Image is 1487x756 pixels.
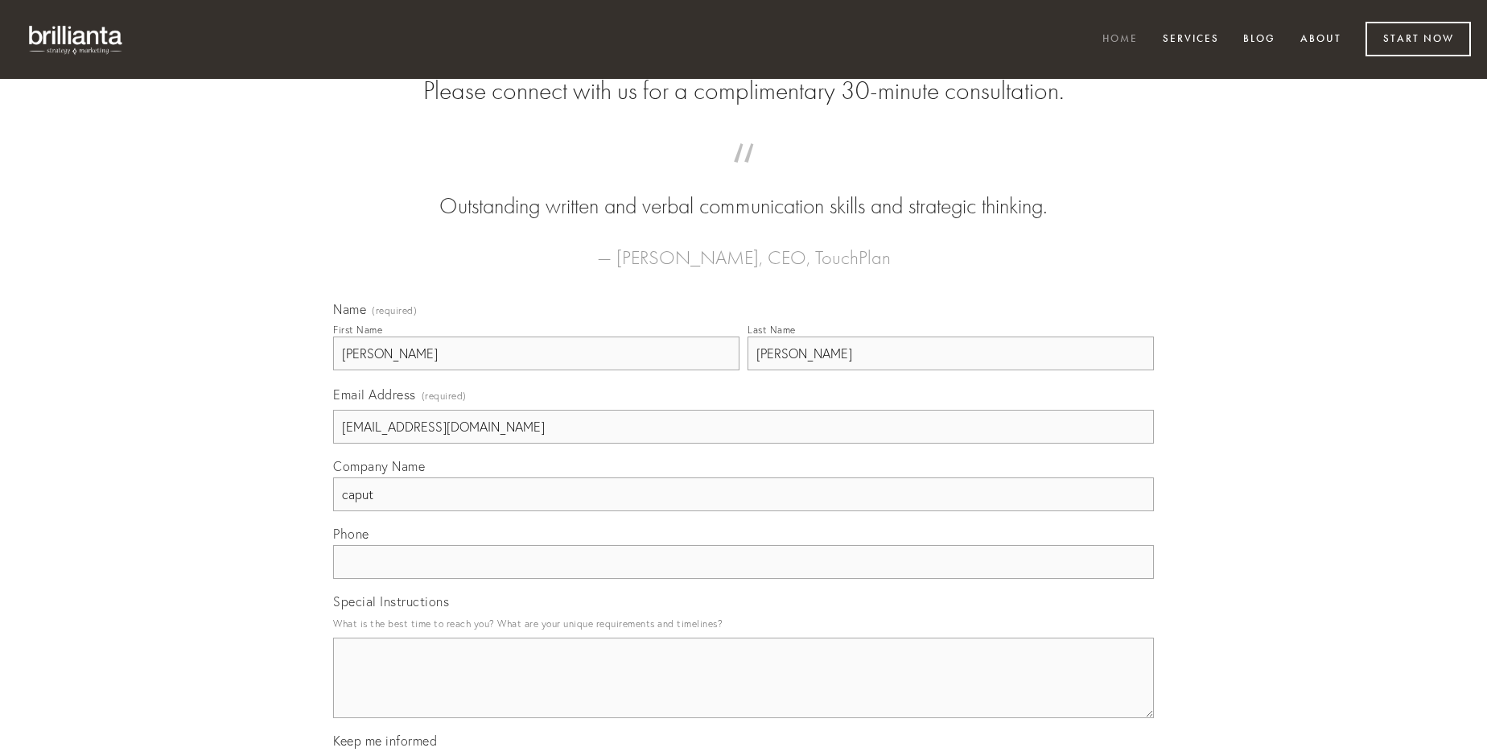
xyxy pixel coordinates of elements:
[359,159,1128,191] span: “
[359,222,1128,274] figcaption: — [PERSON_NAME], CEO, TouchPlan
[1152,27,1230,53] a: Services
[16,16,137,63] img: brillianta - research, strategy, marketing
[333,733,437,749] span: Keep me informed
[333,386,416,403] span: Email Address
[359,159,1128,222] blockquote: Outstanding written and verbal communication skills and strategic thinking.
[333,526,369,542] span: Phone
[372,306,417,316] span: (required)
[333,593,449,609] span: Special Instructions
[333,301,366,317] span: Name
[1365,22,1471,56] a: Start Now
[1290,27,1352,53] a: About
[333,458,425,474] span: Company Name
[422,385,467,407] span: (required)
[333,76,1154,106] h2: Please connect with us for a complimentary 30-minute consultation.
[333,324,382,336] div: First Name
[333,613,1154,634] p: What is the best time to reach you? What are your unique requirements and timelines?
[1233,27,1286,53] a: Blog
[748,324,796,336] div: Last Name
[1092,27,1148,53] a: Home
